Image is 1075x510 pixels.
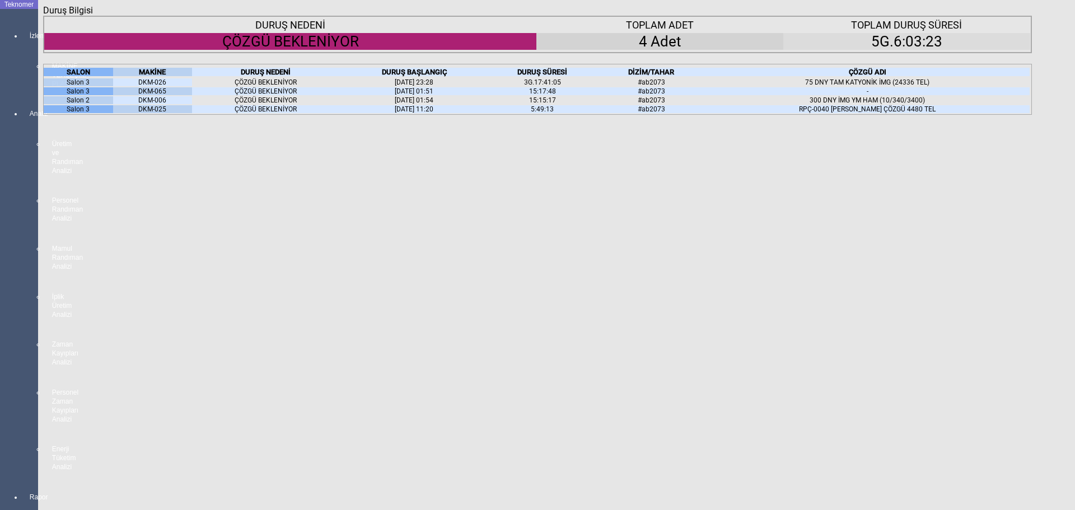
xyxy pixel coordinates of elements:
div: DKM-025 [113,105,192,113]
div: Salon 3 [44,105,113,113]
div: Duruş Bilgisi [43,5,98,16]
div: ÇÖZGÜ BEKLENİYOR [44,33,536,50]
div: RPÇ-0040 [PERSON_NAME] ÇÖZGÜ 4480 TEL [705,105,1030,113]
div: 5:49:13 [488,105,597,113]
div: ÇÖZGÜ BEKLENİYOR [192,96,340,104]
div: DKM-065 [113,87,192,95]
div: DKM-006 [113,96,192,104]
div: MAKİNE [113,68,192,76]
div: Salon 2 [44,96,113,104]
div: Salon 3 [44,87,113,95]
div: #ab2073 [597,87,705,95]
div: TOPLAM DURUŞ SÜRESİ [783,19,1030,31]
div: 75 DNY TAM KATYONİK İMG (24336 TEL) [705,78,1030,86]
div: 300 DNY İMG YM HAM (10/340/3400) [705,96,1030,104]
div: ÇÖZGÜ BEKLENİYOR [192,105,340,113]
div: 5G.6:03:23 [783,33,1030,50]
div: DURUŞ NEDENİ [44,19,536,31]
div: [DATE] 01:51 [340,87,488,95]
div: 3G.17:41:05 [488,78,597,86]
div: 15:15:17 [488,96,597,104]
div: 15:17:48 [488,87,597,95]
div: ÇÖZGÜ BEKLENİYOR [192,87,340,95]
div: ÇÖZGÜ BEKLENİYOR [192,78,340,86]
div: DURUŞ BAŞLANGIÇ [340,68,488,76]
div: DURUŞ SÜRESİ [488,68,597,76]
div: ÇÖZGÜ ADI [705,68,1030,76]
div: #ab2073 [597,78,705,86]
div: SALON [44,68,113,76]
div: DİZİM/TAHAR [597,68,705,76]
div: DURUŞ NEDENİ [192,68,340,76]
div: DKM-026 [113,78,192,86]
div: #ab2073 [597,105,705,113]
div: - [705,87,1030,95]
div: #ab2073 [597,96,705,104]
div: [DATE] 23:28 [340,78,488,86]
div: 4 Adet [536,33,783,50]
div: Salon 3 [44,78,113,86]
div: [DATE] 11:20 [340,105,488,113]
div: [DATE] 01:54 [340,96,488,104]
div: TOPLAM ADET [536,19,783,31]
